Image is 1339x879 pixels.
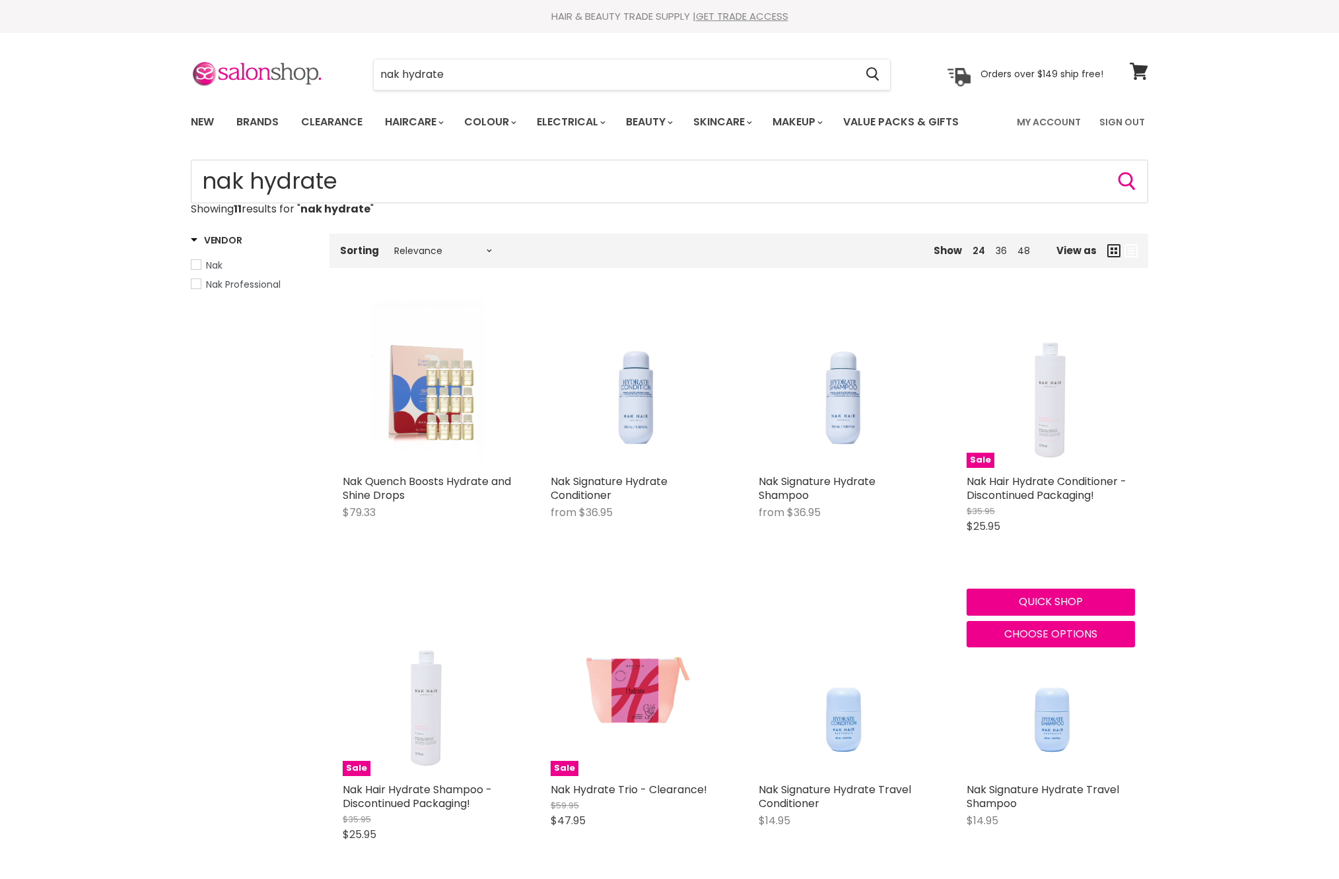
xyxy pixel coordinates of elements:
[191,258,313,273] a: Nak
[967,782,1119,811] a: Nak Signature Hydrate Travel Shampoo
[1273,817,1326,866] iframe: Gorgias live chat messenger
[343,608,511,776] a: Nak Hair Hydrate Shampoo - Discontinued Packaging!Sale
[763,108,831,136] a: Makeup
[572,608,697,776] img: Nak Hydrate Trio - Clearance!
[696,9,788,23] a: GET TRADE ACCESS
[191,234,242,247] h3: Vendor
[343,505,376,520] span: $79.33
[967,453,994,468] span: Sale
[181,108,224,136] a: New
[300,201,370,216] strong: nak hydrate
[343,782,492,811] a: Nak Hair Hydrate Shampoo - Discontinued Packaging!
[833,108,969,136] a: Value Packs & Gifts
[373,59,891,90] form: Product
[1017,244,1030,257] a: 48
[551,813,586,828] span: $47.95
[191,160,1148,203] form: Product
[855,59,890,90] button: Search
[340,245,379,256] label: Sorting
[1116,171,1138,192] button: Search
[226,108,289,136] a: Brands
[683,108,760,136] a: Skincare
[967,505,995,517] span: $35.95
[375,108,452,136] a: Haircare
[551,799,579,812] span: $59.95
[1091,108,1153,136] a: Sign Out
[174,103,1165,141] nav: Main
[551,782,707,797] a: Nak Hydrate Trio - Clearance!
[174,10,1165,23] div: HAIR & BEAUTY TRADE SUPPLY |
[980,68,1103,80] p: Orders over $149 ship free!
[551,474,668,503] a: Nak Signature Hydrate Conditioner
[967,621,1135,647] button: Choose options
[343,761,370,776] span: Sale
[191,160,1148,203] input: Search
[181,103,989,141] ul: Main menu
[759,608,927,776] a: Nak Signature Hydrate Travel Conditioner
[568,300,703,468] img: Nak Signature Hydrate Conditioner
[616,108,681,136] a: Beauty
[1004,626,1097,641] span: Choose options
[551,608,719,776] a: Nak Hydrate Trio - Clearance!Sale
[967,589,1135,615] button: Quick shop
[343,300,511,468] a: Nak Quench Boosts Hydrate and Shine Drops
[291,108,372,136] a: Clearance
[551,761,578,776] span: Sale
[973,244,985,257] a: 24
[759,505,784,520] span: from
[1056,245,1097,256] span: View as
[374,59,855,90] input: Search
[759,300,927,468] a: Nak Signature Hydrate Shampoo
[234,201,242,216] strong: 11
[191,277,313,292] a: Nak Professional
[967,300,1135,468] a: Nak Hair Hydrate Conditioner - Discontinued Packaging!Sale
[1009,108,1089,136] a: My Account
[967,519,1000,534] span: $25.95
[934,244,962,257] span: Show
[343,827,376,842] span: $25.95
[579,505,613,520] span: $36.95
[759,813,790,828] span: $14.95
[343,474,511,503] a: Nak Quench Boosts Hydrate and Shine Drops
[191,203,1148,215] p: Showing results for " "
[551,300,719,468] a: Nak Signature Hydrate Conditioner
[996,244,1007,257] a: 36
[759,474,875,503] a: Nak Signature Hydrate Shampoo
[206,278,281,291] span: Nak Professional
[984,608,1118,776] img: Nak Signature Hydrate Travel Shampoo
[787,505,821,520] span: $36.95
[551,505,576,520] span: from
[454,108,524,136] a: Colour
[206,259,223,272] span: Nak
[776,300,910,468] img: Nak Signature Hydrate Shampoo
[967,608,1135,776] a: Nak Signature Hydrate Travel Shampoo
[967,813,998,828] span: $14.95
[371,300,483,468] img: Nak Quench Boosts Hydrate and Shine Drops
[527,108,613,136] a: Electrical
[343,813,371,826] span: $35.95
[759,782,911,811] a: Nak Signature Hydrate Travel Conditioner
[967,474,1126,503] a: Nak Hair Hydrate Conditioner - Discontinued Packaging!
